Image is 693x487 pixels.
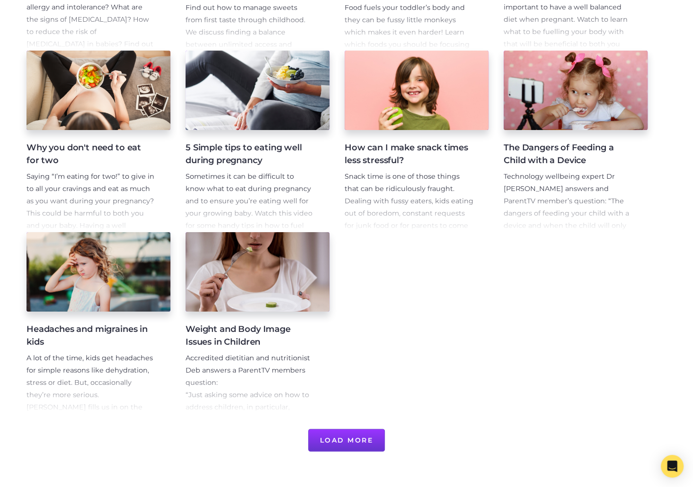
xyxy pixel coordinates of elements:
span: Sometimes it can be difficult to know what to eat during pregnancy and to ensure you’re eating we... [186,172,312,242]
span: Saying “I’m eating for two!” to give in to all your cravings and eat as much as you want during y... [27,172,154,266]
span: A lot of the time, kids get headaches for simple reasons like dehydration, stress or diet. But, o... [27,354,153,448]
h4: Weight and Body Image Issues in Children [186,323,314,348]
a: The Dangers of Feeding a Child with a Device Technology wellbeing expert Dr [PERSON_NAME] answers... [504,51,648,232]
a: 5 Simple tips to eating well during pregnancy Sometimes it can be difficult to know what to eat d... [186,51,329,232]
h4: 5 Simple tips to eating well during pregnancy [186,141,314,167]
p: Find out how to manage sweets from first taste through childhood. We discuss finding a balance be... [186,2,314,124]
a: Headaches and migraines in kids A lot of the time, kids get headaches for simple reasons like deh... [27,232,170,414]
button: Load More [308,429,385,452]
span: Snack time is one of those things that can be ridiculously fraught. Dealing with fussy eaters, ki... [345,172,473,278]
a: Weight and Body Image Issues in Children Accredited dietitian and nutritionist Deb answers a Pare... [186,232,329,414]
h4: Why you don't need to eat for two [27,141,155,167]
a: Why you don't need to eat for two Saying “I’m eating for two!” to give in to all your cravings an... [27,51,170,232]
h4: How can I make snack times less stressful? [345,141,473,167]
a: How can I make snack times less stressful? Snack time is one of those things that can be ridiculo... [345,51,489,232]
div: Open Intercom Messenger [661,455,684,478]
h4: The Dangers of Feeding a Child with a Device [504,141,632,167]
h4: Headaches and migraines in kids [27,323,155,348]
p: Food fuels your toddler’s body and they can be fussy little monkeys which makes it even harder! L... [345,2,473,87]
p: Technology wellbeing expert Dr [PERSON_NAME] answers and ParentTV member’s question: “The dangers... [504,171,632,281]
